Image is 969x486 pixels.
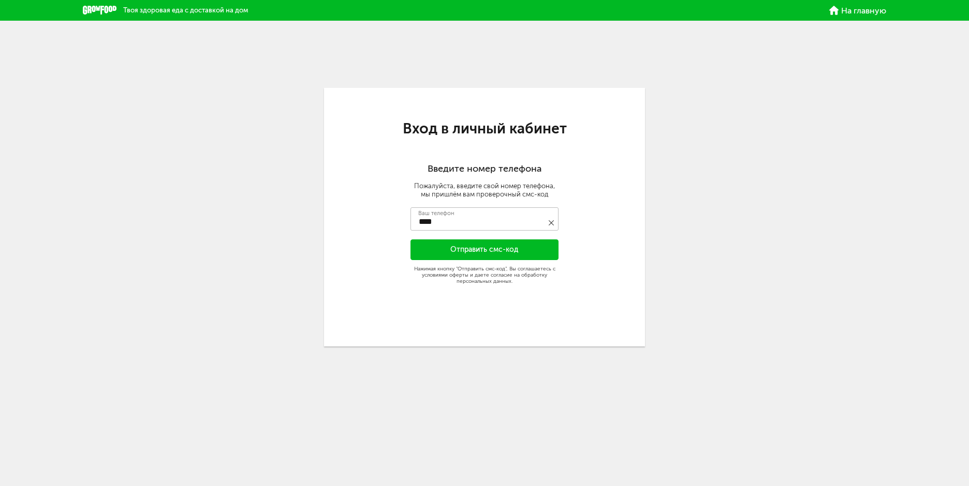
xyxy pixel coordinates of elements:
div: Нажимая кнопку "Отправить смс-код", Вы соглашаетесь с условиями оферты и даете согласие на обрабо... [410,266,559,284]
div: Пожалуйста, введите свой номер телефона, мы пришлём вам проверочный смс-код [324,182,645,199]
span: На главную [841,7,886,15]
h1: Вход в личный кабинет [324,122,645,135]
button: Отправить смс-код [410,239,559,260]
a: На главную [829,6,886,15]
a: Твоя здоровая еда с доставкой на дом [83,6,248,15]
h2: Введите номер телефона [324,163,645,175]
label: Ваш телефон [418,210,454,216]
span: Твоя здоровая еда с доставкой на дом [123,6,248,14]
